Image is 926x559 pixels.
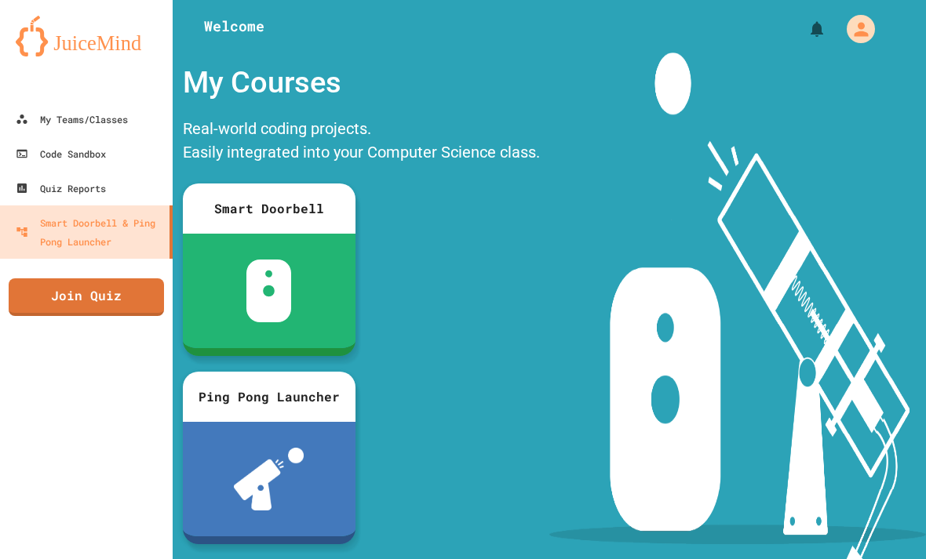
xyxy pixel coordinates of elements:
[183,183,355,234] div: Smart Doorbell
[16,16,157,56] img: logo-orange.svg
[175,53,548,113] div: My Courses
[16,110,128,129] div: My Teams/Classes
[778,16,830,42] div: My Notifications
[16,213,163,251] div: Smart Doorbell & Ping Pong Launcher
[183,372,355,422] div: Ping Pong Launcher
[175,113,548,172] div: Real-world coding projects. Easily integrated into your Computer Science class.
[830,11,879,47] div: My Account
[16,179,106,198] div: Quiz Reports
[860,496,910,543] iframe: chat widget
[796,428,910,495] iframe: chat widget
[234,448,304,510] img: ppl-with-ball.png
[16,144,106,163] div: Code Sandbox
[246,260,291,322] img: sdb-white.svg
[9,278,164,316] a: Join Quiz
